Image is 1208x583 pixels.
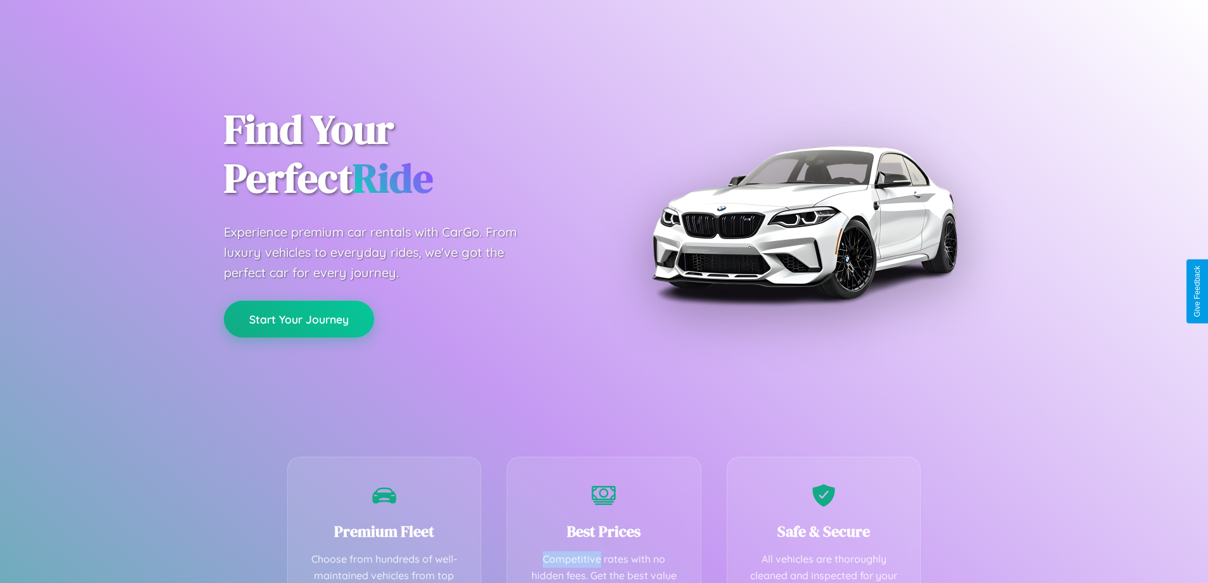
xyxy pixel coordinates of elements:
h1: Find Your Perfect [224,105,585,203]
img: Premium BMW car rental vehicle [646,63,963,381]
p: Experience premium car rentals with CarGo. From luxury vehicles to everyday rides, we've got the ... [224,222,541,283]
h3: Best Prices [526,521,682,542]
h3: Safe & Secure [746,521,902,542]
div: Give Feedback [1193,266,1202,317]
span: Ride [353,150,433,206]
button: Start Your Journey [224,301,374,337]
h3: Premium Fleet [307,521,462,542]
